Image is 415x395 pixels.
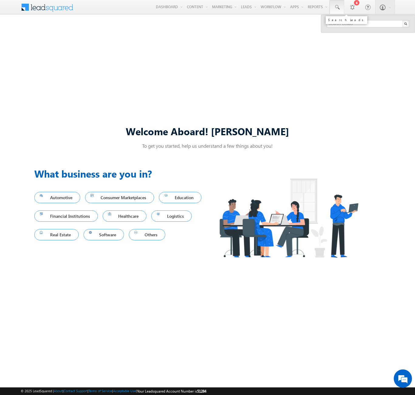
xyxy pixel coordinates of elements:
[164,193,196,202] span: Education
[40,231,73,239] span: Real Estate
[108,212,141,220] span: Healthcare
[54,389,63,393] a: About
[34,166,207,181] h3: What business are you in?
[197,389,206,393] span: 51284
[89,231,119,239] span: Software
[134,231,160,239] span: Others
[34,143,381,149] p: To get you started, help us understand a few things about you!
[34,125,381,138] div: Welcome Aboard! [PERSON_NAME]
[88,389,112,393] a: Terms of Service
[91,193,149,202] span: Consumer Marketplaces
[63,389,87,393] a: Contact Support
[40,212,92,220] span: Financial Institutions
[328,18,365,22] div: Search Leads
[113,389,136,393] a: Acceptable Use
[40,193,75,202] span: Automotive
[137,389,206,393] span: Your Leadsquared Account Number is
[21,388,206,394] span: © 2025 LeadSquared | | | | |
[207,166,370,270] img: Industry.png
[157,212,186,220] span: Logistics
